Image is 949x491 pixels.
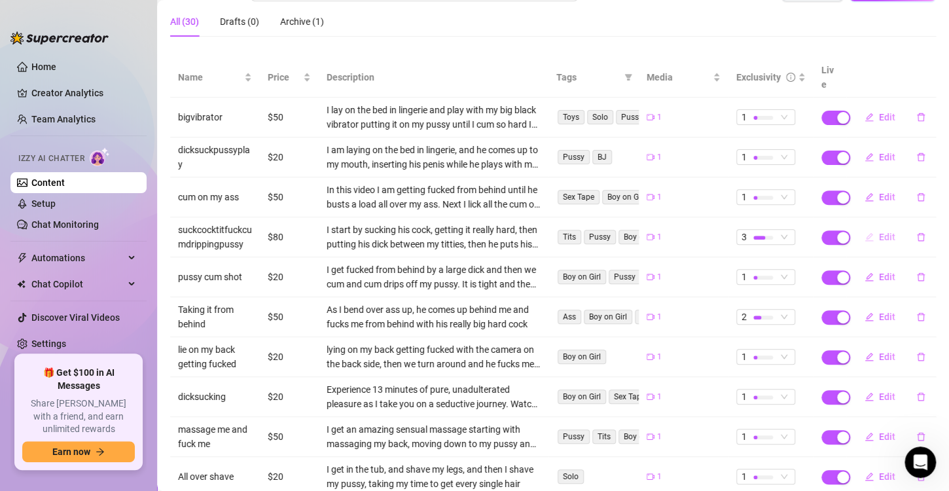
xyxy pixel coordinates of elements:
[879,352,895,362] span: Edit
[916,432,925,441] span: delete
[916,113,925,122] span: delete
[916,153,925,162] span: delete
[584,310,632,324] span: Boy on Girl
[879,391,895,402] span: Edit
[916,352,925,361] span: delete
[260,377,319,417] td: $20
[865,113,874,122] span: edit
[854,266,906,287] button: Edit
[879,192,895,202] span: Edit
[916,392,925,401] span: delete
[170,217,260,257] td: suckcocktitfuckcumdrippingpussy
[170,137,260,177] td: dicksuckpussyplay
[657,191,662,204] span: 1
[327,462,541,491] div: I get in the tub, and shave my legs, and then I shave my pussy, taking my time to get every singl...
[609,390,651,404] span: Sex Tape
[742,429,747,444] span: 1
[742,270,747,284] span: 1
[260,257,319,297] td: $20
[657,431,662,443] span: 1
[865,272,874,282] span: edit
[657,151,662,164] span: 1
[879,431,895,442] span: Edit
[31,82,136,103] a: Creator Analytics
[327,382,541,411] div: Experience 13 minutes of pure, unadulterated pleasure as I take you on a seductive journey. Watch...
[260,177,319,217] td: $50
[260,58,319,98] th: Price
[17,253,27,263] span: thunderbolt
[647,70,710,84] span: Media
[647,153,654,161] span: video-camera
[90,147,110,166] img: AI Chatter
[592,150,612,164] span: BJ
[616,110,648,124] span: Pussy
[558,110,584,124] span: Toys
[647,193,654,201] span: video-camera
[31,338,66,349] a: Settings
[178,70,242,84] span: Name
[31,198,56,209] a: Setup
[558,270,606,284] span: Boy on Girl
[558,150,590,164] span: Pussy
[10,31,109,45] img: logo-BBDzfeDw.svg
[865,312,874,321] span: edit
[854,227,906,247] button: Edit
[558,310,581,324] span: Ass
[906,306,936,327] button: delete
[906,346,936,367] button: delete
[170,377,260,417] td: dicksucking
[327,183,541,211] div: In this video I am getting fucked from behind until he busts a load all over my ass. Next I lick ...
[647,433,654,441] span: video-camera
[879,312,895,322] span: Edit
[647,393,654,401] span: video-camera
[639,58,728,98] th: Media
[170,58,260,98] th: Name
[854,187,906,208] button: Edit
[657,271,662,283] span: 1
[647,313,654,321] span: video-camera
[618,230,667,244] span: Boy on Girl
[592,429,616,444] span: Tits
[906,187,936,208] button: delete
[170,177,260,217] td: cum on my ass
[31,114,96,124] a: Team Analytics
[587,110,613,124] span: Solo
[260,217,319,257] td: $80
[742,230,747,244] span: 3
[31,312,120,323] a: Discover Viral Videos
[52,446,90,457] span: Earn now
[31,274,124,295] span: Chat Copilot
[260,297,319,337] td: $50
[786,73,795,82] span: info-circle
[742,350,747,364] span: 1
[916,312,925,321] span: delete
[879,152,895,162] span: Edit
[31,62,56,72] a: Home
[327,302,541,331] div: As I bend over ass up, he comes up behind me and fucks me from behind with his really big hard cock
[558,230,581,244] span: Tits
[584,230,616,244] span: Pussy
[814,58,846,98] th: Live
[742,390,747,404] span: 1
[916,232,925,242] span: delete
[558,469,584,484] span: Solo
[327,223,541,251] div: I start by sucking his cock, getting it really hard, then putting his dick between my titties, th...
[906,147,936,168] button: delete
[904,446,936,478] iframe: Intercom live chat
[558,350,606,364] span: Boy on Girl
[854,107,906,128] button: Edit
[260,417,319,457] td: $50
[865,472,874,481] span: edit
[170,297,260,337] td: Taking it from behind
[879,471,895,482] span: Edit
[742,310,747,324] span: 2
[558,390,606,404] span: Boy on Girl
[319,58,548,98] th: Description
[854,466,906,487] button: Edit
[657,231,662,244] span: 1
[742,190,747,204] span: 1
[170,257,260,297] td: pussy cum shot
[657,391,662,403] span: 1
[260,98,319,137] td: $50
[879,232,895,242] span: Edit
